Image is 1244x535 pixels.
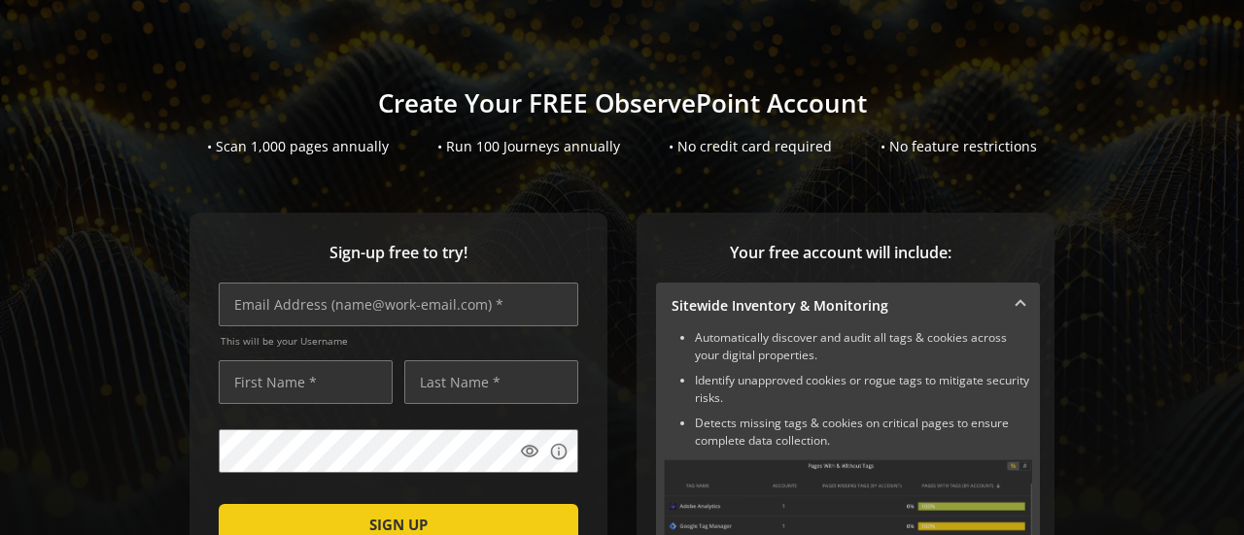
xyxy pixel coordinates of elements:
[695,329,1032,364] li: Automatically discover and audit all tags & cookies across your digital properties.
[369,515,428,535] span: SIGN UP
[219,283,578,326] input: Email Address (name@work-email.com) *
[695,415,1032,450] li: Detects missing tags & cookies on critical pages to ensure complete data collection.
[656,283,1040,329] mat-expansion-panel-header: Sitewide Inventory & Monitoring
[437,137,620,156] div: • Run 100 Journeys annually
[219,242,578,264] span: Sign-up free to try!
[656,242,1025,264] span: Your free account will include:
[404,360,578,404] input: Last Name *
[219,360,393,404] input: First Name *
[207,137,389,156] div: • Scan 1,000 pages annually
[221,334,578,348] span: This will be your Username
[520,442,539,461] mat-icon: visibility
[549,442,569,461] mat-icon: info
[881,137,1037,156] div: • No feature restrictions
[672,296,1001,316] mat-panel-title: Sitewide Inventory & Monitoring
[669,137,832,156] div: • No credit card required
[695,372,1032,407] li: Identify unapproved cookies or rogue tags to mitigate security risks.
